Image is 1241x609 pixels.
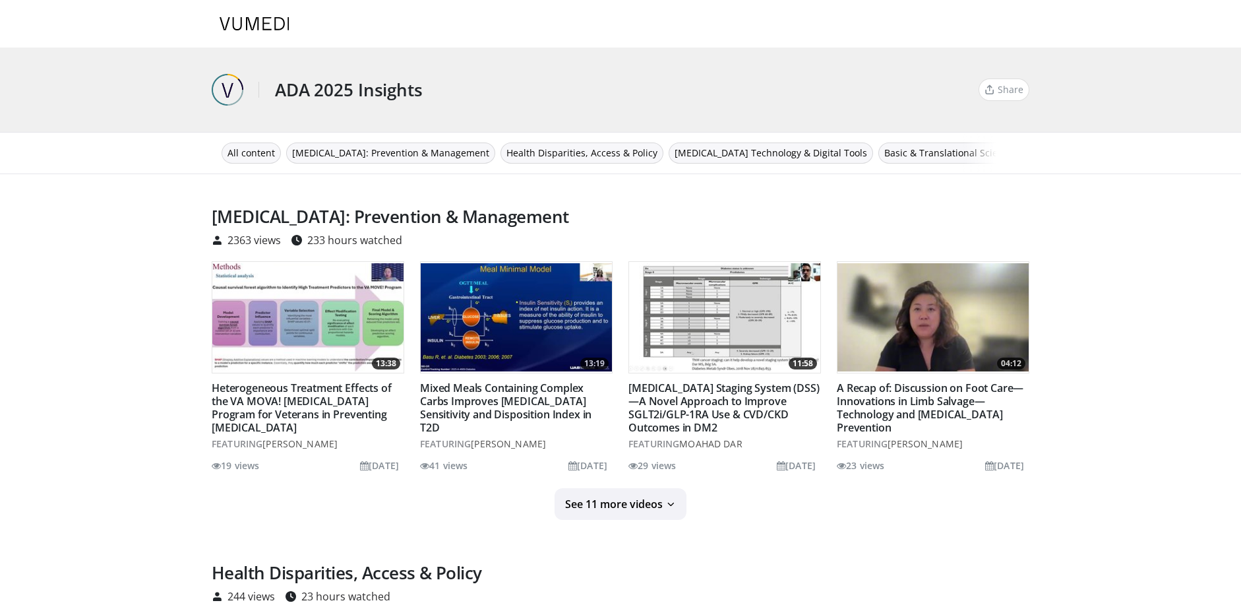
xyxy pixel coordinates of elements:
span: 13:38 [372,358,400,369]
span: 233 hours watched [307,235,402,245]
span: 244 views [227,591,275,602]
a: [MEDICAL_DATA]: Prevention & Management [286,143,495,164]
a: 13:38 [212,263,404,371]
span: Share [998,82,1023,97]
img: d10ac4fa-4849-4c71-8d92-f1981c03fb78.300x170_q85_crop-smart_upscale.jpg [837,263,1029,371]
li: 19 views [212,459,259,472]
a: 13:19 [421,263,612,371]
a: Heterogeneous Treatment Effects of the VA MOVA! [MEDICAL_DATA] Program for Veterans in Preventing... [212,381,392,435]
li: 23 views [837,459,884,472]
a: Share [979,79,1029,101]
li: 41 views [420,459,468,472]
div: FEATURING [837,437,1029,451]
li: [DATE] [985,459,1024,472]
span: 11:58 [789,358,817,369]
a: Basic & Translational Science [878,143,1019,164]
span: 13:19 [580,358,609,369]
span: 23 hours watched [301,591,390,602]
img: 131ac76a-f09d-43d4-a528-67020c1c7847.300x170_q85_crop-smart_upscale.jpg [629,263,820,371]
a: Health Disparities, Access & Policy [500,143,663,164]
span: Health Disparities, Access & Policy [506,146,657,160]
img: VuMedi Logo [220,17,289,30]
span: [MEDICAL_DATA] Technology & Digital Tools [675,146,867,160]
a: [MEDICAL_DATA] Staging System (DSS)—A Novel Approach to Improve SGLT2i/GLP-1RA Use & CVD/CKD Outc... [628,381,819,435]
a: [MEDICAL_DATA] Technology & Digital Tools [669,143,873,164]
span: See 11 more videos [565,497,663,511]
span: 2363 views [227,235,281,245]
a: All content [222,143,281,164]
span: All content [227,146,275,160]
img: a7b612c3-9ab2-49df-8c2f-ddedd2ee3bee.300x170_q85_crop-smart_upscale.jpg [212,263,404,371]
h3: Health Disparities, Access & Policy [212,562,743,583]
div: FEATURING [420,437,613,451]
a: Mixed Meals Containing Complex Carbs Improves [MEDICAL_DATA] Sensitivity and Disposition Index in... [420,381,591,435]
li: [DATE] [777,459,816,472]
div: FEATURING [628,437,821,451]
a: [PERSON_NAME] [888,437,963,450]
li: [DATE] [568,459,607,472]
a: A Recap of: Discussion on Foot Care—Innovations in Limb Salvage—Technology and [MEDICAL_DATA] Pre... [837,381,1023,435]
img: caedda45-3baa-4675-8a5c-1f03aa2d322c.300x170_q85_crop-smart_upscale.jpg [421,263,612,371]
img: 7a446407-c26f-4a34-8739-59d58c7ac115.png [212,74,243,106]
span: Basic & Translational Science [884,146,1014,160]
a: [PERSON_NAME] [471,437,546,450]
h3: ADA 2025 Insights [275,79,423,100]
a: [PERSON_NAME] [262,437,338,450]
a: 04:12 [837,263,1029,371]
button: See 11 more videos [555,488,686,520]
span: 04:12 [997,358,1025,369]
span: [MEDICAL_DATA]: Prevention & Management [292,146,489,160]
a: 11:58 [629,263,820,371]
li: 29 views [628,459,676,472]
h3: [MEDICAL_DATA]: Prevention & Management [212,206,743,227]
div: FEATURING [212,437,404,451]
a: Moahad Dar [679,437,742,450]
li: [DATE] [360,459,399,472]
